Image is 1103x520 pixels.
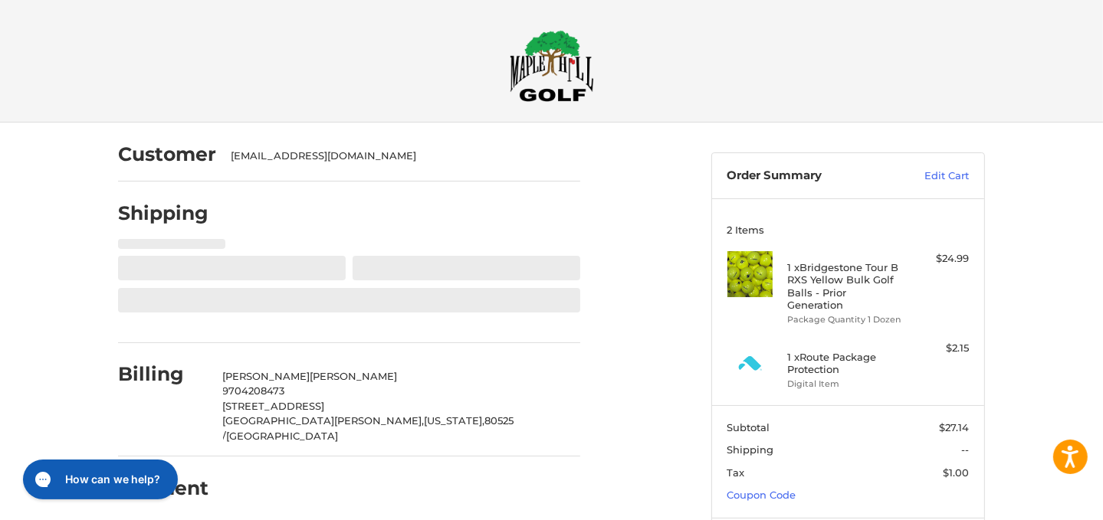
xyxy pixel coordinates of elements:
[892,168,970,184] a: Edit Cart
[223,370,310,382] span: [PERSON_NAME]
[510,30,594,102] img: Maple Hill Golf
[727,224,970,236] h3: 2 Items
[15,454,182,505] iframe: Gorgias live chat messenger
[227,430,339,442] span: [GEOGRAPHIC_DATA]
[223,414,425,427] span: [GEOGRAPHIC_DATA][PERSON_NAME],
[223,414,514,442] span: 80525 /
[727,443,774,456] span: Shipping
[962,443,970,456] span: --
[909,251,970,267] div: $24.99
[727,168,892,184] h3: Order Summary
[788,261,905,311] h4: 1 x Bridgestone Tour B RXS Yellow Bulk Golf Balls - Prior Generation
[310,370,398,382] span: [PERSON_NAME]
[223,384,285,397] span: 9704208473
[909,341,970,356] div: $2.15
[944,466,970,479] span: $1.00
[425,414,485,427] span: [US_STATE],
[118,362,208,386] h2: Billing
[788,378,905,391] li: Digital Item
[223,400,325,412] span: [STREET_ADDRESS]
[788,313,905,326] li: Package Quantity 1 Dozen
[727,421,770,433] span: Subtotal
[788,351,905,376] h4: 1 x Route Package Protection
[118,201,208,225] h2: Shipping
[940,421,970,433] span: $27.14
[118,142,216,166] h2: Customer
[231,149,566,164] div: [EMAIL_ADDRESS][DOMAIN_NAME]
[727,466,745,479] span: Tax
